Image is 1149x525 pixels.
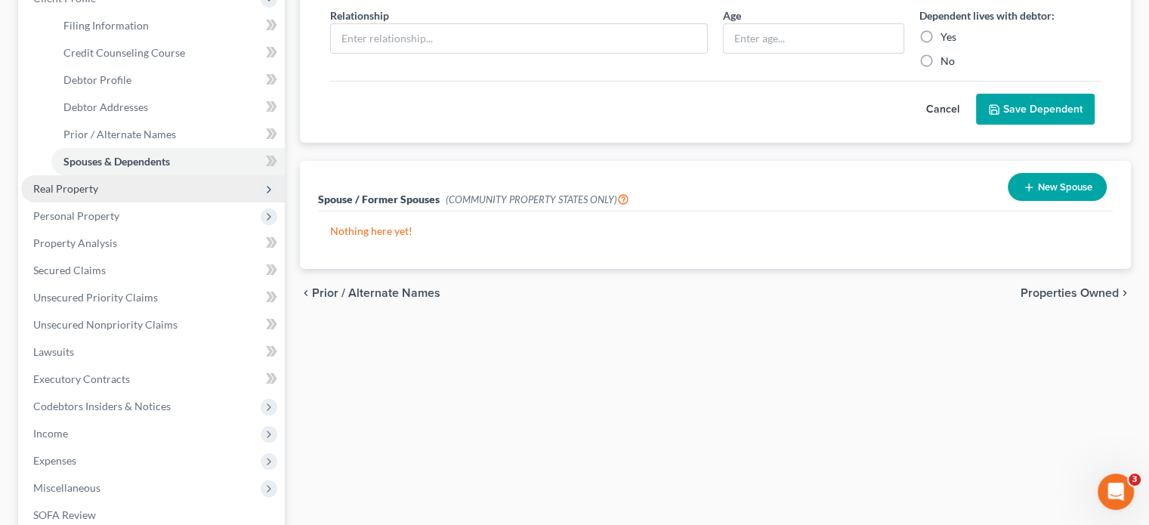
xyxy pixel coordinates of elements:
a: Secured Claims [21,257,285,284]
span: Prior / Alternate Names [312,287,440,299]
a: Credit Counseling Course [51,39,285,66]
button: New Spouse [1008,173,1107,201]
span: Debtor Addresses [63,100,148,113]
a: Debtor Addresses [51,94,285,121]
span: 3 [1129,474,1141,486]
span: Debtor Profile [63,73,131,86]
span: Personal Property [33,209,119,222]
button: Properties Owned chevron_right [1021,287,1131,299]
span: Properties Owned [1021,287,1119,299]
span: Secured Claims [33,264,106,276]
input: Enter age... [724,24,903,53]
a: Executory Contracts [21,366,285,393]
iframe: Intercom live chat [1098,474,1134,510]
span: Filing Information [63,19,149,32]
span: Credit Counseling Course [63,46,185,59]
span: SOFA Review [33,508,96,521]
label: No [941,54,955,69]
span: Miscellaneous [33,481,100,494]
span: (COMMUNITY PROPERTY STATES ONLY) [446,193,629,205]
p: Nothing here yet! [330,224,1101,239]
a: Property Analysis [21,230,285,257]
span: Relationship [330,9,389,22]
span: Executory Contracts [33,372,130,385]
button: Cancel [910,94,976,125]
span: Income [33,427,68,440]
span: Prior / Alternate Names [63,128,176,141]
span: Lawsuits [33,345,74,358]
a: Prior / Alternate Names [51,121,285,148]
span: Expenses [33,454,76,467]
i: chevron_right [1119,287,1131,299]
span: Spouse / Former Spouses [318,193,440,205]
span: Codebtors Insiders & Notices [33,400,171,412]
label: Age [723,8,741,23]
a: Lawsuits [21,338,285,366]
button: Save Dependent [976,94,1095,125]
span: Real Property [33,182,98,195]
label: Yes [941,29,956,45]
a: Unsecured Nonpriority Claims [21,311,285,338]
a: Spouses & Dependents [51,148,285,175]
span: Property Analysis [33,236,117,249]
a: Filing Information [51,12,285,39]
input: Enter relationship... [331,24,707,53]
label: Dependent lives with debtor: [919,8,1055,23]
i: chevron_left [300,287,312,299]
button: chevron_left Prior / Alternate Names [300,287,440,299]
span: Unsecured Nonpriority Claims [33,318,178,331]
span: Unsecured Priority Claims [33,291,158,304]
a: Unsecured Priority Claims [21,284,285,311]
span: Spouses & Dependents [63,155,170,168]
a: Debtor Profile [51,66,285,94]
